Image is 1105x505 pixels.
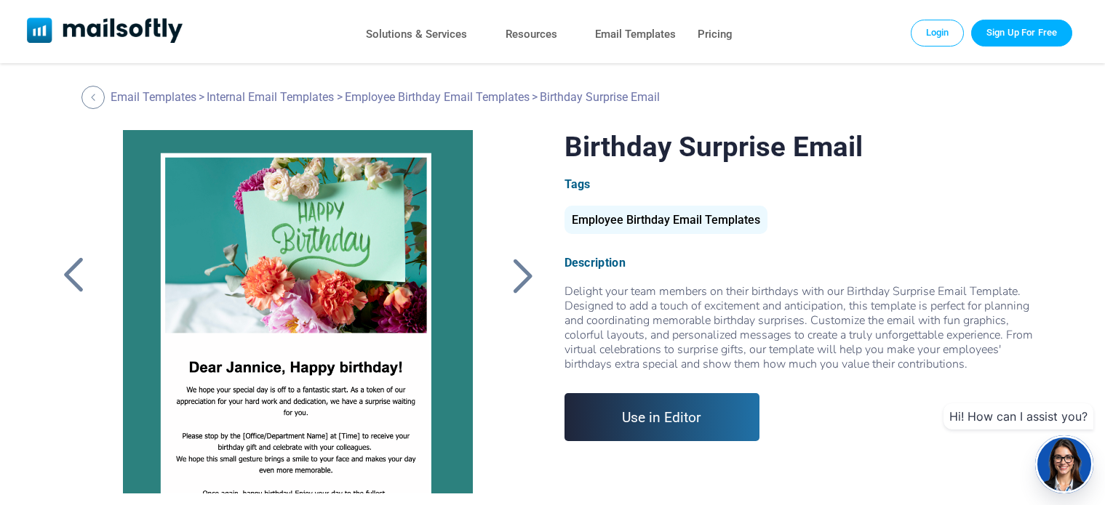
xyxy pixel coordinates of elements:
a: Birthday Surprise Email [104,130,492,493]
a: Mailsoftly [27,17,183,46]
a: Pricing [698,24,733,45]
a: Back [504,256,540,294]
a: Back [81,86,108,109]
div: Description [565,256,1050,270]
a: Email Templates [111,90,196,104]
a: Employee Birthday Email Templates [345,90,530,104]
a: Resources [506,24,557,45]
div: Hi! How can I assist you? [944,403,1093,429]
a: Solutions & Services [366,24,467,45]
div: Tags [565,177,1050,191]
a: Internal Email Templates [207,90,334,104]
h1: Birthday Surprise Email [565,130,1050,163]
a: Email Templates [595,24,676,45]
a: Login [911,20,965,46]
a: Trial [971,20,1072,46]
a: Employee Birthday Email Templates [565,219,767,225]
div: Delight your team members on their birthdays with our Birthday Surprise Email Template. Designed ... [565,284,1050,371]
a: Back [55,256,92,294]
div: Employee Birthday Email Templates [565,206,767,234]
a: Use in Editor [565,393,760,441]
